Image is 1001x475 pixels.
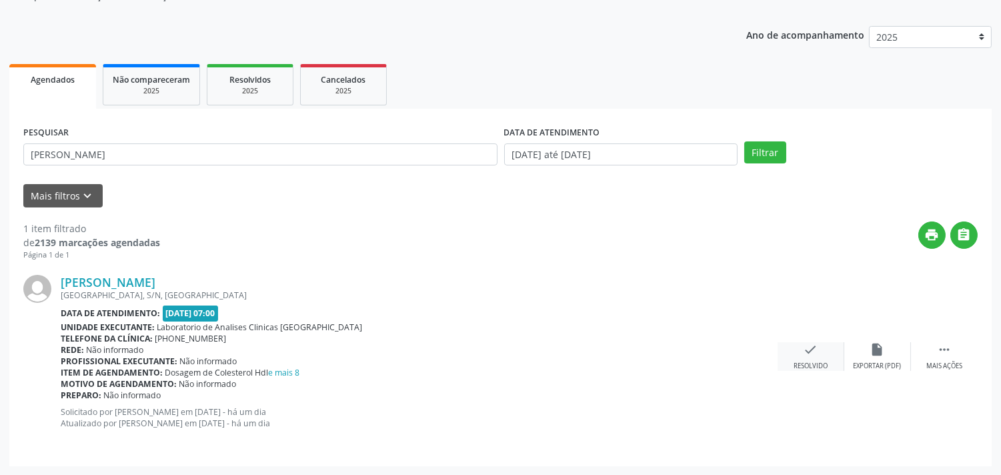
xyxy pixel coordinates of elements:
[217,86,283,96] div: 2025
[61,333,153,344] b: Telefone da clínica:
[61,390,101,401] b: Preparo:
[61,322,155,333] b: Unidade executante:
[926,362,962,371] div: Mais ações
[504,123,600,143] label: DATA DE ATENDIMENTO
[163,306,219,321] span: [DATE] 07:00
[61,367,163,378] b: Item de agendamento:
[918,221,946,249] button: print
[113,86,190,96] div: 2025
[804,342,818,357] i: check
[61,356,177,367] b: Profissional executante:
[23,235,160,250] div: de
[854,362,902,371] div: Exportar (PDF)
[35,236,160,249] strong: 2139 marcações agendadas
[61,378,177,390] b: Motivo de agendamento:
[113,74,190,85] span: Não compareceram
[104,390,161,401] span: Não informado
[179,378,237,390] span: Não informado
[81,189,95,203] i: keyboard_arrow_down
[870,342,885,357] i: insert_drive_file
[61,275,155,290] a: [PERSON_NAME]
[744,141,786,164] button: Filtrar
[61,406,778,429] p: Solicitado por [PERSON_NAME] em [DATE] - há um dia Atualizado por [PERSON_NAME] em [DATE] - há um...
[746,26,864,43] p: Ano de acompanhamento
[269,367,300,378] a: e mais 8
[155,333,227,344] span: [PHONE_NUMBER]
[61,308,160,319] b: Data de atendimento:
[23,184,103,207] button: Mais filtroskeyboard_arrow_down
[794,362,828,371] div: Resolvido
[180,356,237,367] span: Não informado
[23,221,160,235] div: 1 item filtrado
[61,344,84,356] b: Rede:
[23,143,497,166] input: Nome, CNS
[957,227,972,242] i: 
[61,290,778,301] div: [GEOGRAPHIC_DATA], S/N, [GEOGRAPHIC_DATA]
[310,86,377,96] div: 2025
[23,123,69,143] label: PESQUISAR
[87,344,144,356] span: Não informado
[504,143,738,166] input: Selecione um intervalo
[229,74,271,85] span: Resolvidos
[31,74,75,85] span: Agendados
[23,275,51,303] img: img
[165,367,300,378] span: Dosagem de Colesterol Hdl
[23,250,160,261] div: Página 1 de 1
[950,221,978,249] button: 
[321,74,366,85] span: Cancelados
[157,322,363,333] span: Laboratorio de Analises Clinicas [GEOGRAPHIC_DATA]
[925,227,940,242] i: print
[937,342,952,357] i: 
